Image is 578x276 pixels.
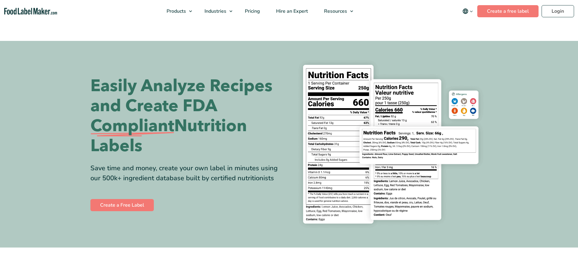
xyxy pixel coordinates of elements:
[274,8,309,15] span: Hire an Expert
[90,199,154,211] a: Create a Free Label
[477,5,539,17] a: Create a free label
[90,163,285,183] div: Save time and money, create your own label in minutes using our 500k+ ingredient database built b...
[542,5,574,17] a: Login
[243,8,261,15] span: Pricing
[322,8,348,15] span: Resources
[90,76,285,156] h1: Easily Analyze Recipes and Create FDA Nutrition Labels
[90,116,174,136] span: Compliant
[165,8,187,15] span: Products
[203,8,227,15] span: Industries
